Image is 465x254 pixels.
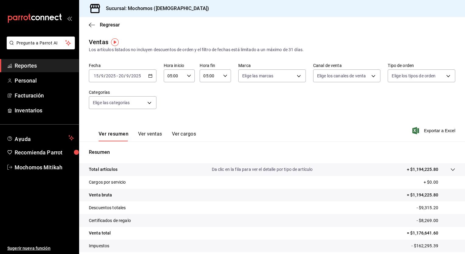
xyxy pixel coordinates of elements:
label: Fecha [89,63,156,68]
button: Ver cargos [172,131,196,141]
span: Facturación [15,91,74,100]
span: Elige las marcas [242,73,273,79]
span: Elige los canales de venta [317,73,366,79]
input: -- [101,73,104,78]
input: -- [118,73,124,78]
a: Pregunta a Parrot AI [4,44,75,51]
div: navigation tabs [99,131,196,141]
label: Marca [238,63,306,68]
p: Cargos por servicio [89,179,126,185]
button: Pregunta a Parrot AI [7,37,75,49]
span: Personal [15,76,74,85]
input: -- [93,73,99,78]
p: - $9,315.20 [417,205,455,211]
p: - $8,269.00 [417,217,455,224]
p: + $0.00 [424,179,455,185]
button: Regresar [89,22,120,28]
label: Canal de venta [313,63,381,68]
button: Ver ventas [138,131,162,141]
span: / [104,73,106,78]
span: / [129,73,131,78]
span: - [117,73,118,78]
p: Venta bruta [89,192,112,198]
p: = $1,176,641.60 [407,230,455,236]
p: Venta total [89,230,111,236]
span: Mochomos Mitikah [15,163,74,171]
p: Descuentos totales [89,205,126,211]
button: open_drawer_menu [67,16,72,21]
div: Ventas [89,37,108,47]
span: Sugerir nueva función [7,245,74,252]
label: Categorías [89,90,156,94]
p: = $1,194,225.80 [407,192,455,198]
p: + $1,194,225.80 [407,166,438,173]
p: Certificados de regalo [89,217,131,224]
span: Pregunta a Parrot AI [16,40,65,46]
p: Resumen [89,149,455,156]
label: Tipo de orden [388,63,455,68]
p: Impuestos [89,243,109,249]
button: Ver resumen [99,131,128,141]
p: - $162,295.39 [411,243,455,249]
div: Los artículos listados no incluyen descuentos de orden y el filtro de fechas está limitado a un m... [89,47,455,53]
span: / [124,73,126,78]
span: Reportes [15,62,74,70]
p: Total artículos [89,166,117,173]
label: Hora inicio [164,63,195,68]
span: Elige los tipos de orden [392,73,435,79]
span: Regresar [100,22,120,28]
span: Inventarios [15,106,74,115]
span: Elige las categorías [93,100,130,106]
span: Recomienda Parrot [15,148,74,157]
h3: Sucursal: Mochomos ([DEMOGRAPHIC_DATA]) [101,5,209,12]
input: -- [126,73,129,78]
span: / [99,73,101,78]
span: Ayuda [15,134,66,142]
button: Exportar a Excel [414,127,455,134]
p: Da clic en la fila para ver el detalle por tipo de artículo [212,166,313,173]
input: ---- [131,73,141,78]
img: Tooltip marker [111,38,119,46]
input: ---- [106,73,116,78]
label: Hora fin [200,63,231,68]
